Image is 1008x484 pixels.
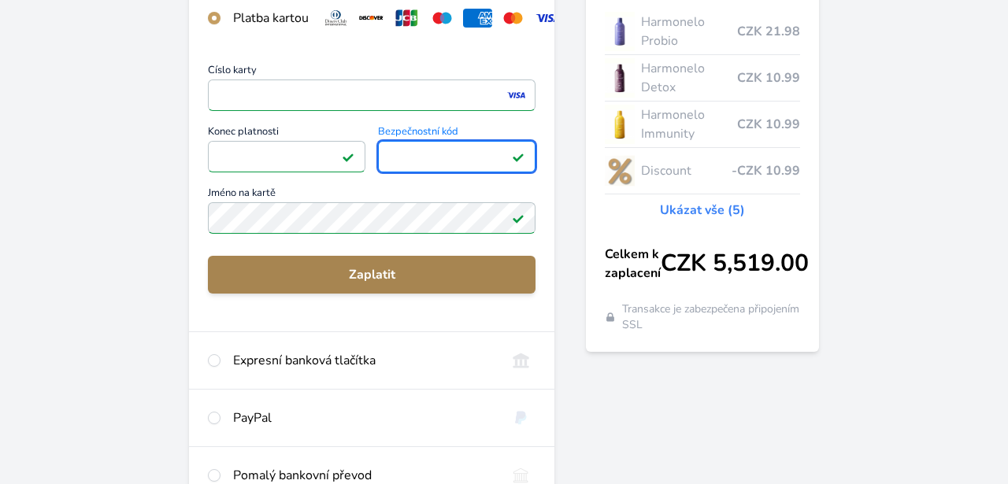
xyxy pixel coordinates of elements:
[208,127,365,141] span: Konec platnosti
[660,201,745,220] a: Ukázat vše (5)
[215,146,358,168] iframe: Iframe pro datum vypršení platnosti
[605,151,635,190] img: discount-lo.png
[378,127,535,141] span: Bezpečnostní kód
[208,202,535,234] input: Jméno na kartěPlatné pole
[428,9,457,28] img: maestro.svg
[641,105,737,143] span: Harmonelo Immunity
[392,9,421,28] img: jcb.svg
[215,84,528,106] iframe: Iframe pro číslo karty
[506,88,527,102] img: visa
[737,115,800,134] span: CZK 10.99
[208,65,535,79] span: Číslo karty
[641,13,737,50] span: Harmonelo Probio
[342,150,354,163] img: Platné pole
[233,9,309,28] div: Platba kartou
[512,150,524,163] img: Platné pole
[233,408,494,427] div: PayPal
[622,301,800,333] span: Transakce je zabezpečena připojením SSL
[506,351,535,370] img: onlineBanking_CZ.svg
[208,188,535,202] span: Jméno na kartě
[220,265,523,284] span: Zaplatit
[357,9,386,28] img: discover.svg
[233,351,494,370] div: Expresní banková tlačítka
[641,59,737,97] span: Harmonelo Detox
[661,249,809,278] span: CZK 5,519.00
[512,212,524,224] img: Platné pole
[605,105,635,144] img: IMMUNITY_se_stinem_x-lo.jpg
[737,22,800,41] span: CZK 21.98
[208,256,535,294] button: Zaplatit
[605,245,661,283] span: Celkem k zaplacení
[385,146,528,168] iframe: Iframe pro bezpečnostní kód
[605,12,635,51] img: CLEAN_PROBIO_se_stinem_x-lo.jpg
[321,9,350,28] img: diners.svg
[605,58,635,98] img: DETOX_se_stinem_x-lo.jpg
[463,9,492,28] img: amex.svg
[534,9,563,28] img: visa.svg
[641,161,732,180] span: Discount
[732,161,800,180] span: -CZK 10.99
[498,9,528,28] img: mc.svg
[737,68,800,87] span: CZK 10.99
[506,408,535,427] img: paypal.svg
